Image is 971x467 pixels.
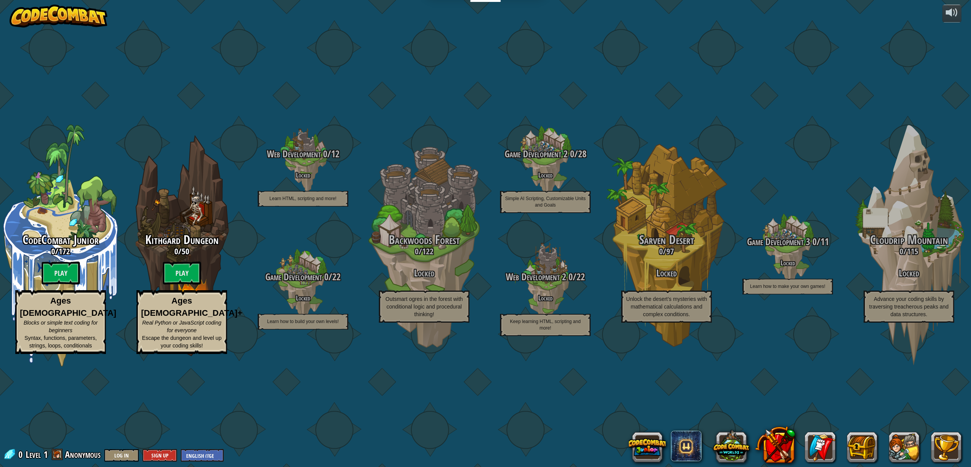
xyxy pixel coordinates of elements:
[942,5,961,23] button: Adjust volume
[10,5,107,27] img: CodeCombat - Learn how to code by playing a game
[364,247,485,256] h3: /
[606,247,727,256] h3: /
[331,147,339,160] span: 12
[65,448,101,461] span: Anonymous
[163,262,201,284] btn: Play
[332,270,341,283] span: 22
[322,270,328,283] span: 0
[485,149,606,159] h3: /
[505,147,568,160] span: Game Development 2
[415,246,419,257] span: 0
[485,294,606,302] h4: Locked
[639,231,694,248] span: Sarven Desert
[385,296,463,317] span: Outsmart ogres in the forest with conditional logic and procedural thinking!
[20,296,116,317] strong: Ages [DEMOGRAPHIC_DATA]
[578,147,586,160] span: 28
[182,246,189,257] span: 50
[18,448,25,461] span: 0
[267,147,321,160] span: Web Development
[142,320,221,333] span: Real Python or JavaScript coding for everyone
[141,296,242,317] strong: Ages [DEMOGRAPHIC_DATA]+
[23,231,99,248] span: CodeCombat Junior
[505,196,586,208] span: Simple AI Scripting, Customizable Units and Goals
[242,171,364,179] h4: Locked
[510,319,581,331] span: Keep learning HTML, scripting and more!
[747,235,810,248] span: Game Development 3
[870,231,948,248] span: Cloudrip Mountain
[576,270,585,283] span: 22
[242,272,364,282] h3: /
[568,147,574,160] span: 0
[820,235,829,248] span: 11
[848,268,969,278] h3: Locked
[24,335,97,349] span: Syntax, functions, parameters, strings, loops, conditionals
[24,320,98,333] span: Blocks or simple text coding for beginners
[750,284,825,289] span: Learn how to make your own games!
[242,294,364,302] h4: Locked
[142,335,222,349] span: Escape the dungeon and level up your coding skills!
[810,235,817,248] span: 0
[267,319,339,324] span: Learn how to build your own levels!
[143,449,177,462] button: Sign Up
[42,262,80,284] btn: Play
[51,246,55,257] span: 0
[727,259,848,267] h4: Locked
[727,237,848,247] h3: /
[121,124,242,367] div: Complete previous world to unlock
[321,147,327,160] span: 0
[121,247,242,256] h3: /
[485,272,606,282] h3: /
[907,246,918,257] span: 115
[900,246,903,257] span: 0
[145,231,219,248] span: Kithgard Dungeon
[364,268,485,278] h3: Locked
[389,231,460,248] span: Backwoods Forest
[506,270,566,283] span: Web Development 2
[485,171,606,179] h4: Locked
[422,246,434,257] span: 122
[566,270,573,283] span: 0
[265,270,322,283] span: Game Development
[848,247,969,256] h3: /
[104,449,139,462] button: Log In
[869,296,949,317] span: Advance your coding skills by traversing treacherous peaks and data structures.
[174,246,178,257] span: 0
[58,246,70,257] span: 172
[26,448,41,461] span: Level
[666,246,674,257] span: 97
[44,448,48,461] span: 1
[606,268,727,278] h3: Locked
[626,296,707,317] span: Unlock the desert’s mysteries with mathematical calculations and complex conditions.
[270,196,336,201] span: Learn HTML, scripting and more!
[242,149,364,159] h3: /
[659,246,663,257] span: 0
